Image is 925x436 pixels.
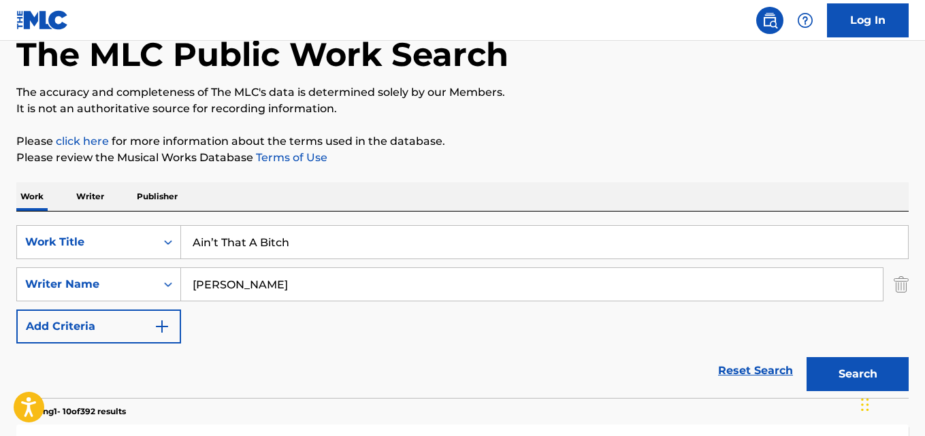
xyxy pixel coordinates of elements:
a: click here [56,135,109,148]
div: Help [792,7,819,34]
a: Terms of Use [253,151,327,164]
a: Reset Search [711,356,800,386]
p: Showing 1 - 10 of 392 results [16,405,126,418]
iframe: Chat Widget [857,371,925,436]
img: 9d2ae6d4665cec9f34b9.svg [154,318,170,335]
p: Writer [72,182,108,211]
div: Drag [861,384,869,425]
h1: The MLC Public Work Search [16,34,508,75]
p: The accuracy and completeness of The MLC's data is determined solely by our Members. [16,84,909,101]
button: Search [807,357,909,391]
p: Please review the Musical Works Database [16,150,909,166]
p: Please for more information about the terms used in the database. [16,133,909,150]
img: search [762,12,778,29]
p: Publisher [133,182,182,211]
button: Add Criteria [16,309,181,343]
div: Writer Name [25,276,148,292]
a: Public Search [756,7,783,34]
div: Work Title [25,234,148,250]
p: It is not an authoritative source for recording information. [16,101,909,117]
img: MLC Logo [16,10,69,30]
p: Work [16,182,48,211]
form: Search Form [16,225,909,398]
img: help [797,12,813,29]
img: Delete Criterion [894,267,909,301]
a: Log In [827,3,909,37]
